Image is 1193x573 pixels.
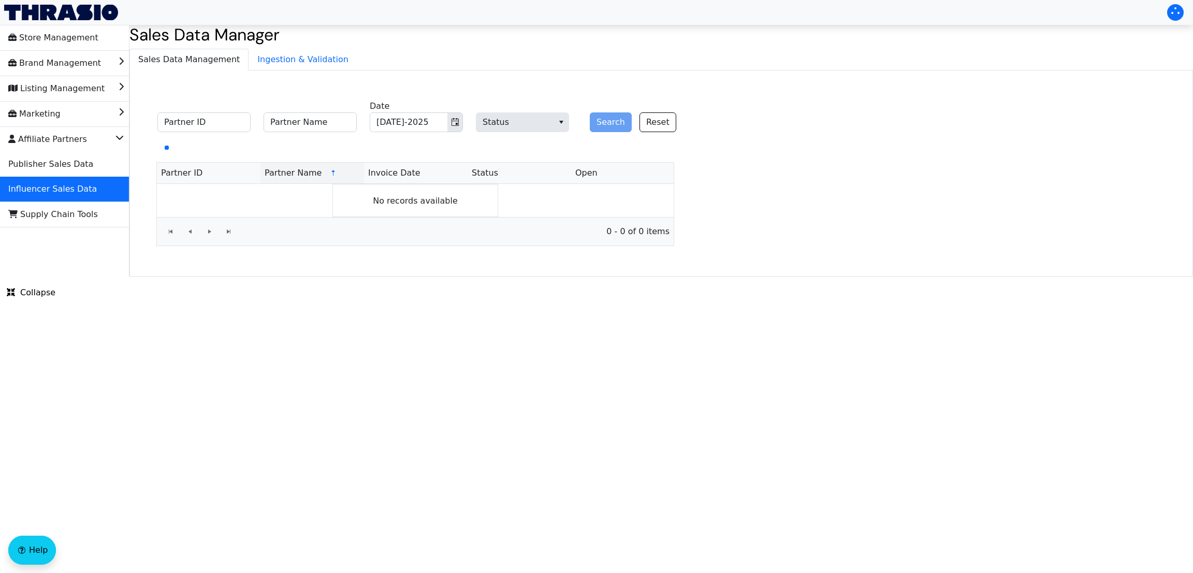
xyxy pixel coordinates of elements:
label: Date [370,100,389,112]
span: Help [29,544,48,556]
span: 0 - 0 of 0 items [247,225,670,238]
span: Brand Management [8,55,101,71]
span: Status [472,167,498,179]
span: Partner ID [161,167,202,179]
button: select [554,113,569,132]
button: Toggle calendar [447,113,462,132]
span: Invoice Date [368,167,420,179]
span: Store Management [8,30,98,46]
button: Reset [639,112,676,132]
span: Collapse [7,286,55,299]
h2: Sales Data Manager [129,25,1193,45]
span: Publisher Sales Data [8,156,93,173]
span: Influencer Sales Data [8,181,97,197]
div: No records available [332,184,498,217]
span: Ingestion & Validation [249,49,357,70]
span: Marketing [8,106,61,122]
span: Open [575,167,598,179]
span: Listing Management [8,80,105,97]
span: Partner Name [265,167,322,179]
span: Status [476,112,569,132]
div: Page 1 of 0 [157,217,674,246]
input: Jul-2025 [370,113,447,132]
span: Affiliate Partners [8,131,87,148]
img: Thrasio Logo [4,5,118,20]
span: Supply Chain Tools [8,206,98,223]
button: Help floatingactionbutton [8,536,56,565]
span: Sales Data Management [130,49,248,70]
